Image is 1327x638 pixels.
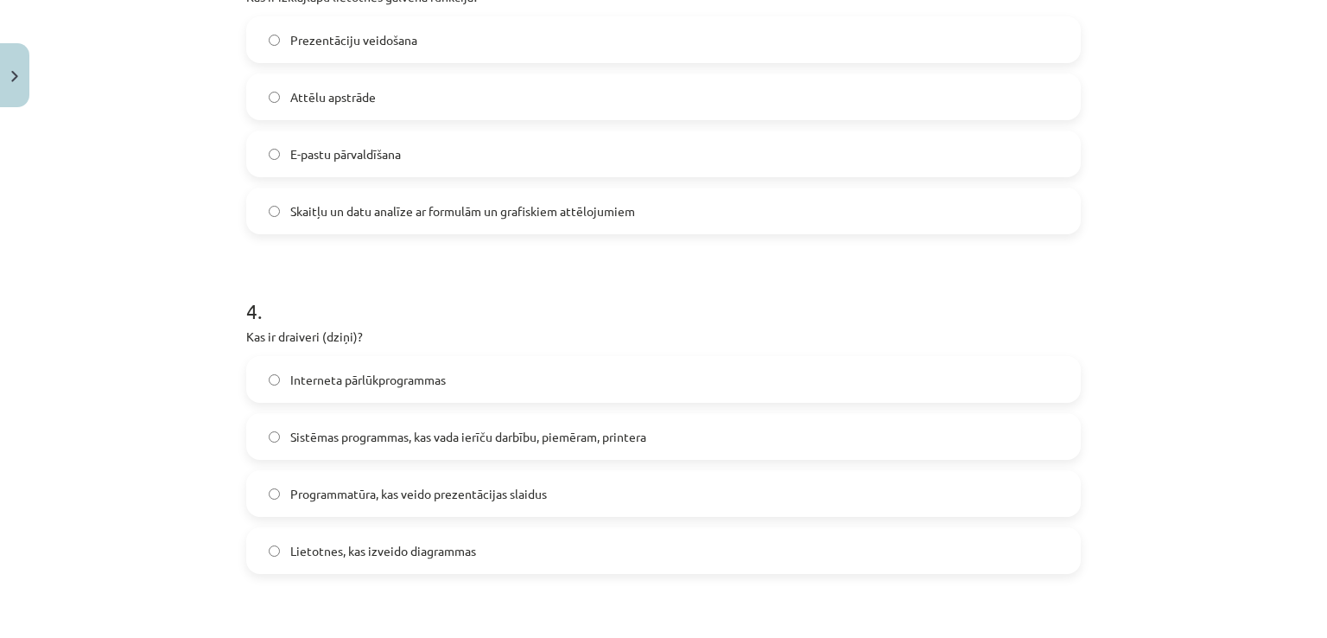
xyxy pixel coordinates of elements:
input: Lietotnes, kas izveido diagrammas [269,545,280,557]
input: Prezentāciju veidošana [269,35,280,46]
span: Sistēmas programmas, kas vada ierīču darbību, piemēram, printera [290,428,646,446]
input: Attēlu apstrāde [269,92,280,103]
span: Skaitļu un datu analīze ar formulām un grafiskiem attēlojumiem [290,202,635,220]
h1: 4 . [246,269,1081,322]
span: Lietotnes, kas izveido diagrammas [290,542,476,560]
span: E-pastu pārvaldīšana [290,145,401,163]
span: Prezentāciju veidošana [290,31,417,49]
input: E-pastu pārvaldīšana [269,149,280,160]
span: Programmatūra, kas veido prezentācijas slaidus [290,485,547,503]
input: Skaitļu un datu analīze ar formulām un grafiskiem attēlojumiem [269,206,280,217]
input: Programmatūra, kas veido prezentācijas slaidus [269,488,280,500]
span: Interneta pārlūkprogrammas [290,371,446,389]
img: icon-close-lesson-0947bae3869378f0d4975bcd49f059093ad1ed9edebbc8119c70593378902aed.svg [11,71,18,82]
input: Interneta pārlūkprogrammas [269,374,280,386]
span: Attēlu apstrāde [290,88,376,106]
p: Kas ir draiveri (dziņi)? [246,328,1081,346]
input: Sistēmas programmas, kas vada ierīču darbību, piemēram, printera [269,431,280,443]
